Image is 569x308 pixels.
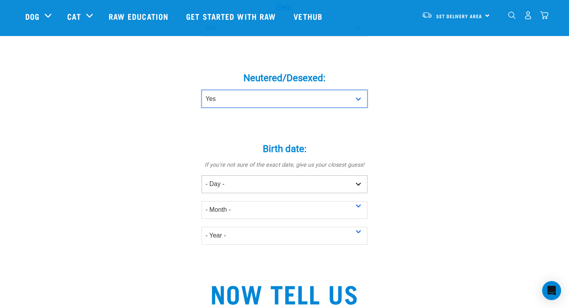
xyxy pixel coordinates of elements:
[178,0,286,32] a: Get started with Raw
[25,10,40,22] a: Dog
[166,142,403,156] label: Birth date:
[422,11,432,19] img: van-moving.png
[436,15,482,17] span: Set Delivery Area
[540,11,548,19] img: home-icon@2x.png
[166,71,403,85] label: Neutered/Desexed:
[524,11,532,19] img: user.png
[542,281,561,300] div: Open Intercom Messenger
[67,10,81,22] a: Cat
[286,0,332,32] a: Vethub
[101,0,178,32] a: Raw Education
[508,11,516,19] img: home-icon-1@2x.png
[166,161,403,169] p: If you're not sure of the exact date, give us your closest guess!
